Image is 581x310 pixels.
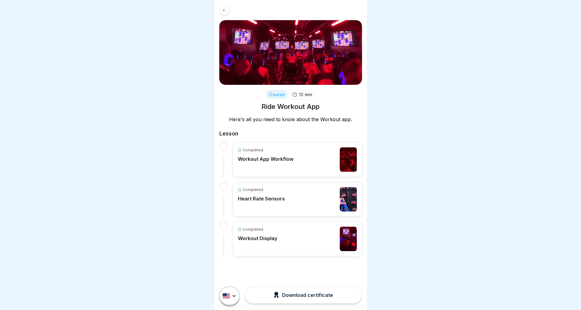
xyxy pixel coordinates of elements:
h2: Lesson [219,130,362,137]
div: Download certificate [274,292,333,298]
a: CompletedWorkout App Workflow [238,147,357,172]
p: Workout App Workflow [238,156,293,162]
img: clxahp3es000a3b6n39mjztin.jpg [340,227,357,251]
img: clxvu568g00003b71zo7sk5gt.jpg [340,187,357,211]
button: Download certificate [245,287,362,304]
p: Workout Display [238,235,277,241]
h1: Ride Workout App [261,102,320,111]
p: Heart Rate Sensors [238,196,285,202]
p: 12 min [299,91,312,98]
img: clxaf5lrc00003b71x8ubz40x.jpg [340,147,357,172]
p: Completed [243,227,263,232]
div: Course [267,90,287,99]
p: Here's all you need to know about the Workout app. [219,116,362,123]
p: Completed [243,147,263,153]
a: CompletedWorkout Display [238,227,357,251]
img: us.svg [223,293,230,299]
a: CompletedHeart Rate Sensors [238,187,357,211]
p: Completed [243,187,263,193]
img: q6j9i79sh5q65qsqg9cb8b8o.png [219,20,362,85]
